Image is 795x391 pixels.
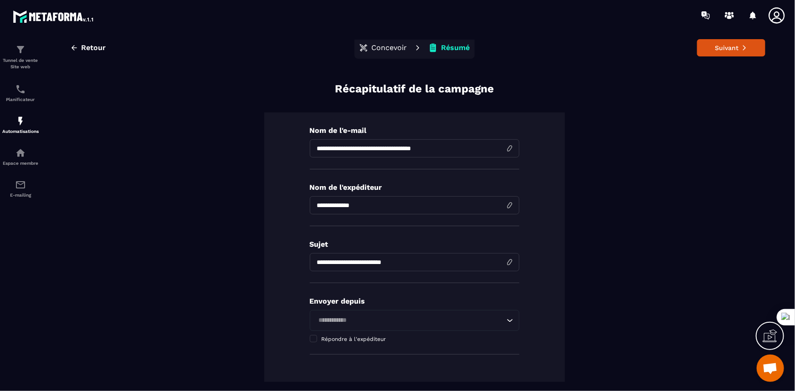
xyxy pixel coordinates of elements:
p: Espace membre [2,161,39,166]
p: Nom de l'e-mail [310,126,519,135]
img: email [15,179,26,190]
button: Résumé [426,39,473,57]
img: formation [15,44,26,55]
p: Tunnel de vente Site web [2,57,39,70]
p: Récapitulatif de la campagne [335,81,494,96]
a: Ouvrir le chat [757,355,784,382]
img: logo [13,8,95,25]
p: Concevoir [372,43,407,52]
p: Automatisations [2,129,39,134]
p: Planificateur [2,97,39,102]
p: Sujet [310,240,519,249]
p: Envoyer depuis [310,297,519,305]
button: Concevoir [356,39,410,57]
p: Nom de l'expéditeur [310,183,519,192]
a: formationformationTunnel de vente Site web [2,37,39,77]
span: Répondre à l'expéditeur [322,336,386,342]
button: Retour [63,40,113,56]
a: automationsautomationsAutomatisations [2,109,39,141]
img: automations [15,116,26,127]
button: Suivant [697,39,765,56]
input: Search for option [316,315,504,325]
p: E-mailing [2,193,39,198]
span: Retour [81,43,106,52]
img: automations [15,147,26,158]
a: schedulerschedulerPlanificateur [2,77,39,109]
a: emailemailE-mailing [2,173,39,204]
img: scheduler [15,84,26,95]
a: automationsautomationsEspace membre [2,141,39,173]
p: Résumé [441,43,470,52]
div: Search for option [310,310,519,331]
